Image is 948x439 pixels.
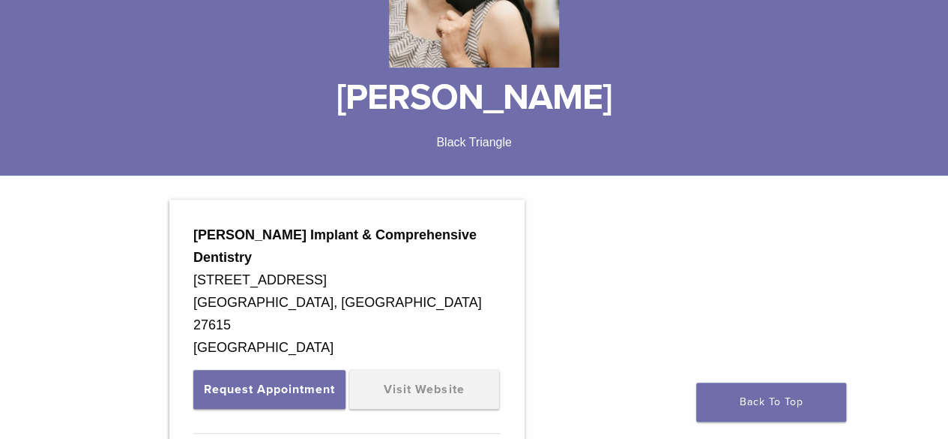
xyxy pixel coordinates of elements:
[193,269,501,291] div: [STREET_ADDRESS]
[696,383,846,422] a: Back To Top
[349,370,499,409] a: Visit Website
[436,136,512,149] span: Black Triangle
[11,80,937,116] h1: [PERSON_NAME]
[193,370,345,409] button: Request Appointment
[193,291,501,359] div: [GEOGRAPHIC_DATA], [GEOGRAPHIC_DATA] 27615 [GEOGRAPHIC_DATA]
[193,227,477,265] strong: [PERSON_NAME] Implant & Comprehensive Dentistry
